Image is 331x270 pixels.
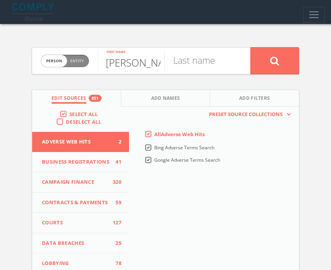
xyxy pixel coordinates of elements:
span: Adverse Web Hits [42,138,110,146]
span: Courts [42,219,110,227]
span: Edit Sources [52,95,86,104]
button: Business Registrations41 [32,152,129,173]
span: Contracts & Payments [42,199,110,207]
button: Contracts & Payments59 [32,193,129,213]
img: illumis [12,3,55,21]
span: person [41,55,67,67]
span: Entity [70,58,84,64]
button: Campaign Finance320 [32,172,129,193]
span: Add Names [151,95,180,104]
button: Adverse Web Hits2 [32,132,129,152]
span: Select All [69,111,98,118]
button: Preset Source Collections [205,111,291,118]
span: Add Filters [239,95,270,104]
span: Google Adverse Terms Search [154,157,220,163]
span: All Adverse Web Hits [154,131,205,138]
span: 25 [110,239,121,247]
span: Lobbying [42,260,110,267]
span: Business Registrations [42,158,110,166]
span: Preset Source Collections [205,111,286,118]
span: 41 [110,158,121,166]
button: Edit Sources851 [32,90,121,107]
span: 59 [110,199,121,207]
span: 2 [110,138,121,146]
span: Campaign Finance [42,178,110,186]
div: 851 [89,95,102,102]
span: Bing Adverse Terms Search [154,144,214,151]
button: Add Filters [210,90,299,107]
span: 127 [110,219,121,227]
span: Data Breaches [42,239,110,247]
button: Toggle navigation [303,7,325,22]
button: Courts127 [32,213,129,233]
span: 78 [110,260,121,267]
button: Add Names [121,90,210,107]
span: Deselect All [66,118,101,125]
button: Data Breaches25 [32,233,129,254]
span: 320 [110,178,121,186]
